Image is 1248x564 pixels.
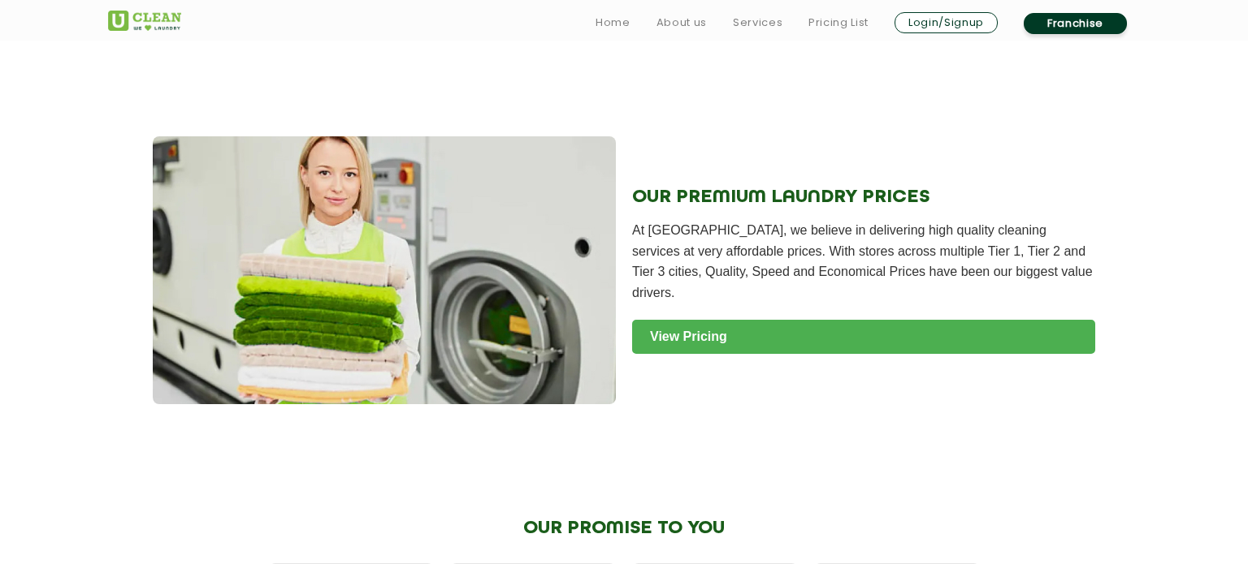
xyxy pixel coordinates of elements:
[632,187,1095,208] h2: OUR PREMIUM LAUNDRY PRICES
[733,13,782,32] a: Services
[596,13,630,32] a: Home
[108,11,181,31] img: UClean Laundry and Dry Cleaning
[632,320,1095,354] a: View Pricing
[632,220,1095,303] p: At [GEOGRAPHIC_DATA], we believe in delivering high quality cleaning services at very affordable ...
[808,13,869,32] a: Pricing List
[269,518,980,539] h2: OUR PROMISE TO YOU
[656,13,707,32] a: About us
[153,136,616,404] img: Premium Laundry Service
[1024,13,1127,34] a: Franchise
[895,12,998,33] a: Login/Signup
